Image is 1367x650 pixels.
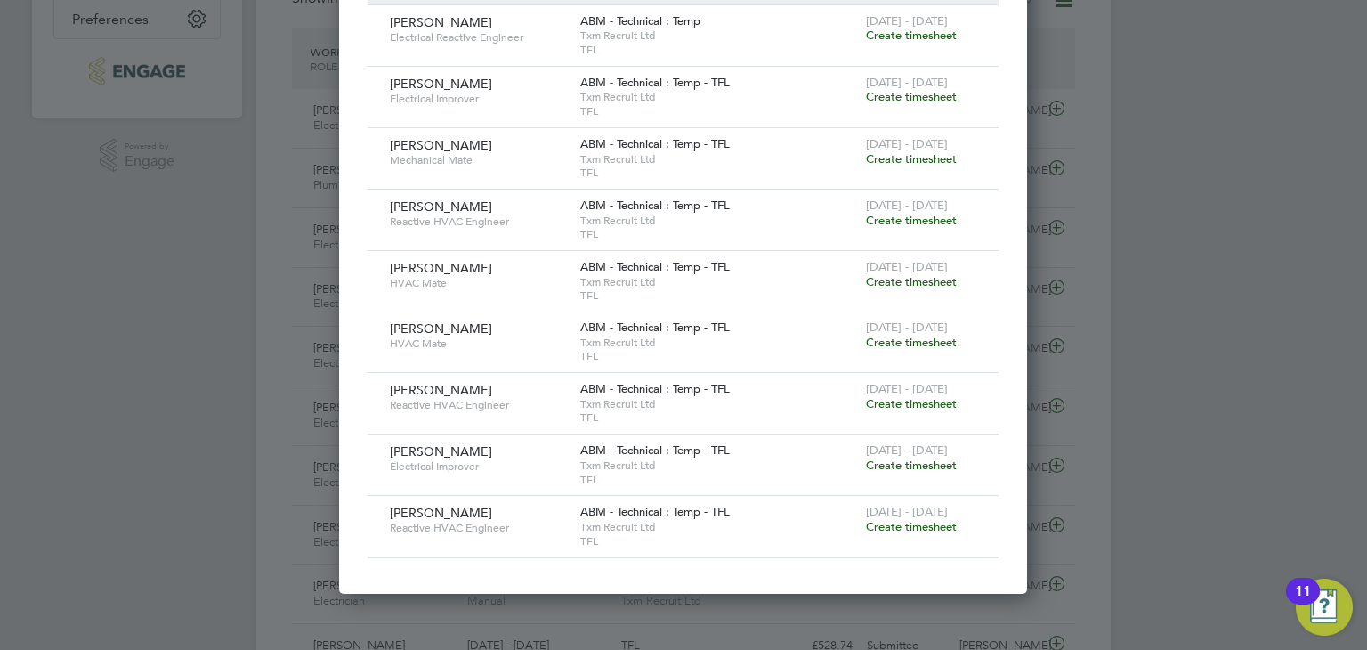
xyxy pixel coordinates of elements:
[390,76,492,92] span: [PERSON_NAME]
[866,504,948,519] span: [DATE] - [DATE]
[866,519,957,534] span: Create timesheet
[390,260,492,276] span: [PERSON_NAME]
[866,75,948,90] span: [DATE] - [DATE]
[580,227,857,241] span: TFL
[580,28,857,43] span: Txm Recruit Ltd
[390,321,492,337] span: [PERSON_NAME]
[1296,579,1353,636] button: Open Resource Center, 11 new notifications
[866,89,957,104] span: Create timesheet
[580,152,857,167] span: Txm Recruit Ltd
[580,381,730,396] span: ABM - Technical : Temp - TFL
[390,30,567,45] span: Electrical Reactive Engineer
[390,14,492,30] span: [PERSON_NAME]
[866,381,948,396] span: [DATE] - [DATE]
[580,410,857,425] span: TFL
[390,505,492,521] span: [PERSON_NAME]
[580,459,857,473] span: Txm Recruit Ltd
[580,43,857,57] span: TFL
[580,349,857,363] span: TFL
[390,276,567,290] span: HVAC Mate
[866,198,948,213] span: [DATE] - [DATE]
[866,458,957,473] span: Create timesheet
[866,213,957,228] span: Create timesheet
[580,259,730,274] span: ABM - Technical : Temp - TFL
[580,13,700,28] span: ABM - Technical : Temp
[866,274,957,289] span: Create timesheet
[866,335,957,350] span: Create timesheet
[580,534,857,548] span: TFL
[580,504,730,519] span: ABM - Technical : Temp - TFL
[866,259,948,274] span: [DATE] - [DATE]
[580,443,730,458] span: ABM - Technical : Temp - TFL
[866,13,948,28] span: [DATE] - [DATE]
[580,136,730,151] span: ABM - Technical : Temp - TFL
[390,459,567,474] span: Electrical Improver
[580,520,857,534] span: Txm Recruit Ltd
[390,382,492,398] span: [PERSON_NAME]
[390,199,492,215] span: [PERSON_NAME]
[580,397,857,411] span: Txm Recruit Ltd
[390,137,492,153] span: [PERSON_NAME]
[580,336,857,350] span: Txm Recruit Ltd
[580,320,730,335] span: ABM - Technical : Temp - TFL
[866,151,957,167] span: Create timesheet
[390,337,567,351] span: HVAC Mate
[580,198,730,213] span: ABM - Technical : Temp - TFL
[866,136,948,151] span: [DATE] - [DATE]
[390,398,567,412] span: Reactive HVAC Engineer
[390,521,567,535] span: Reactive HVAC Engineer
[390,153,567,167] span: Mechanical Mate
[390,215,567,229] span: Reactive HVAC Engineer
[580,473,857,487] span: TFL
[580,275,857,289] span: Txm Recruit Ltd
[866,396,957,411] span: Create timesheet
[390,92,567,106] span: Electrical Improver
[1295,591,1311,614] div: 11
[580,214,857,228] span: Txm Recruit Ltd
[580,166,857,180] span: TFL
[580,104,857,118] span: TFL
[866,320,948,335] span: [DATE] - [DATE]
[580,90,857,104] span: Txm Recruit Ltd
[390,443,492,459] span: [PERSON_NAME]
[580,288,857,303] span: TFL
[866,443,948,458] span: [DATE] - [DATE]
[866,28,957,43] span: Create timesheet
[580,75,730,90] span: ABM - Technical : Temp - TFL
